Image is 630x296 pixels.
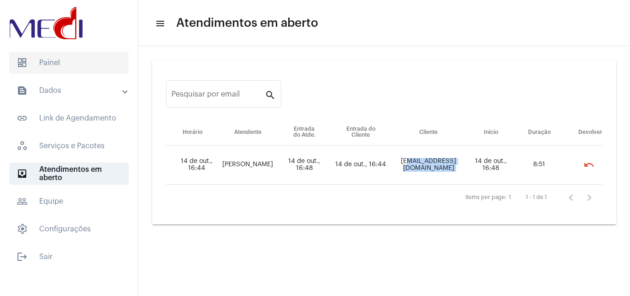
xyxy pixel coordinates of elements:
[155,18,164,29] mat-icon: sidenav icon
[390,120,468,145] th: Cliente
[509,194,511,200] div: 1
[332,120,389,145] th: Entrada do Cliente
[580,188,599,207] button: Próxima página
[9,107,129,129] span: Link de Agendamento
[390,145,468,185] td: [EMAIL_ADDRESS][DOMAIN_NAME]
[176,16,318,30] span: Atendimentos em aberto
[7,5,85,42] img: d3a1b5fa-500b-b90f-5a1c-719c20e9830b.png
[17,85,28,96] mat-icon: sidenav icon
[9,135,129,157] span: Serviços e Pacotes
[265,89,276,100] mat-icon: search
[17,140,28,151] span: sidenav icon
[9,163,129,185] span: Atendimentos em aberto
[9,246,129,268] span: Sair
[17,85,123,96] mat-panel-title: Dados
[17,196,28,207] mat-icon: sidenav icon
[514,120,565,145] th: Duração
[6,79,138,102] mat-expansion-panel-header: sidenav iconDados
[219,145,276,185] td: [PERSON_NAME]
[9,190,129,212] span: Equipe
[583,159,594,170] mat-icon: undo
[9,218,129,240] span: Configurações
[526,194,547,200] div: 1 - 1 de 1
[468,145,514,185] td: 14 de out., 16:48
[276,120,332,145] th: Entrada do Atde.
[166,145,219,185] td: 14 de out., 16:44
[17,168,28,179] mat-icon: sidenav icon
[172,92,265,100] input: Pesquisar por email
[276,145,332,185] td: 14 de out., 16:48
[166,120,219,145] th: Horário
[465,194,507,200] div: Items per page:
[17,251,28,262] mat-icon: sidenav icon
[17,113,28,124] mat-icon: sidenav icon
[568,156,602,174] mat-chip-list: selection
[9,52,129,74] span: Painel
[468,120,514,145] th: Início
[17,57,28,68] span: sidenav icon
[219,120,276,145] th: Atendente
[514,145,565,185] td: 8:51
[332,145,389,185] td: 14 de out., 16:44
[562,188,580,207] button: Página anterior
[17,224,28,235] span: sidenav icon
[565,120,602,145] th: Devolver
